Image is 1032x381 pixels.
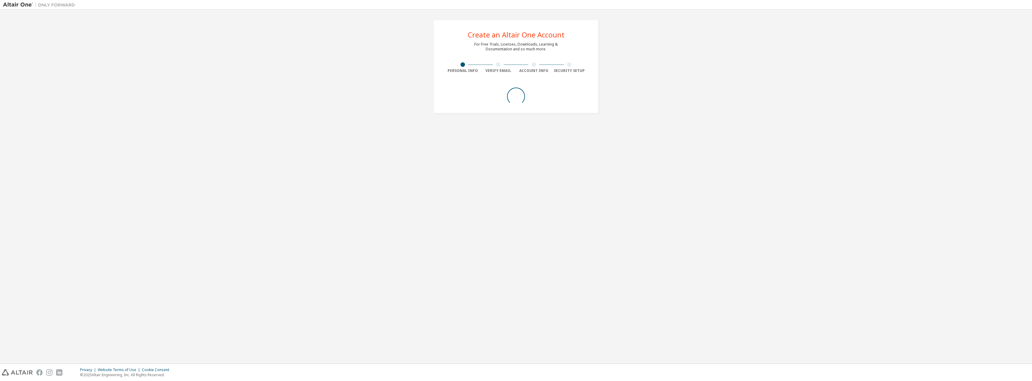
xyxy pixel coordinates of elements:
[80,368,98,372] div: Privacy
[36,369,43,376] img: facebook.svg
[98,368,142,372] div: Website Terms of Use
[56,369,62,376] img: linkedin.svg
[468,31,565,38] div: Create an Altair One Account
[445,68,481,73] div: Personal Info
[80,372,173,377] p: © 2025 Altair Engineering, Inc. All Rights Reserved.
[552,68,587,73] div: Security Setup
[516,68,552,73] div: Account Info
[2,369,33,376] img: altair_logo.svg
[142,368,173,372] div: Cookie Consent
[481,68,516,73] div: Verify Email
[3,2,78,8] img: Altair One
[46,369,52,376] img: instagram.svg
[474,42,558,52] div: For Free Trials, Licenses, Downloads, Learning & Documentation and so much more.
